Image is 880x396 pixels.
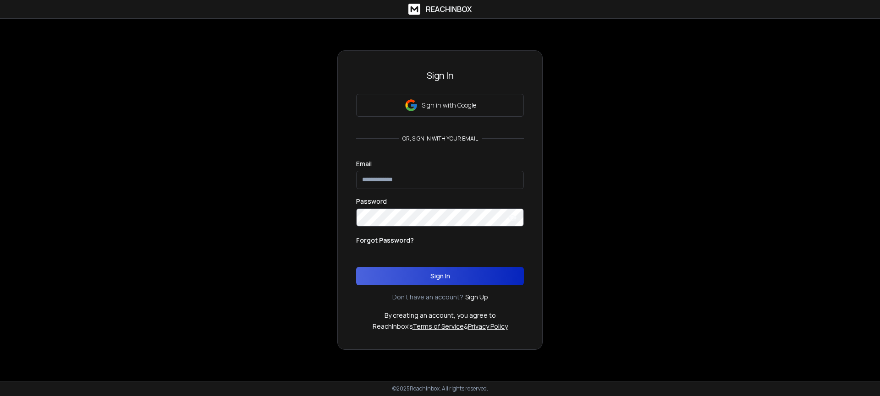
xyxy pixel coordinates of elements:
[465,293,488,302] a: Sign Up
[468,322,508,331] a: Privacy Policy
[385,311,496,320] p: By creating an account, you agree to
[426,4,472,15] h1: ReachInbox
[356,198,387,205] label: Password
[356,161,372,167] label: Email
[356,236,414,245] p: Forgot Password?
[422,101,476,110] p: Sign in with Google
[392,293,463,302] p: Don't have an account?
[412,322,464,331] a: Terms of Service
[356,94,524,117] button: Sign in with Google
[408,4,472,15] a: ReachInbox
[356,267,524,285] button: Sign In
[392,385,488,392] p: © 2025 Reachinbox. All rights reserved.
[399,135,482,142] p: or, sign in with your email
[356,69,524,82] h3: Sign In
[373,322,508,331] p: ReachInbox's &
